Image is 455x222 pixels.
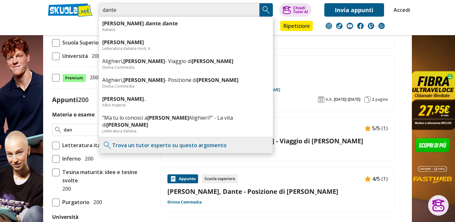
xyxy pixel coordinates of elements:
[103,140,112,150] img: Trova un tutor esperto
[60,198,89,206] span: Purgatorio
[318,96,324,103] img: Anno accademico
[123,76,165,83] b: [PERSON_NAME]
[372,97,374,102] span: 2
[324,3,384,17] a: Invia appunti
[102,46,270,51] div: Letteratura italiana mod. A
[102,128,270,134] div: Letteratura italiana
[60,185,71,193] span: 200
[197,76,238,83] b: [PERSON_NAME]
[394,3,407,17] a: Accedi
[192,58,233,65] b: [PERSON_NAME]
[167,174,198,183] div: Appunto
[102,76,270,83] a: Alighieri,[PERSON_NAME]- Posizione di[PERSON_NAME]
[60,141,112,149] span: Letteratura italiana
[82,155,93,163] span: 200
[62,74,86,82] span: Premium
[147,114,189,121] b: [PERSON_NAME]
[60,52,88,60] span: Università
[78,95,89,104] span: 200
[368,23,374,29] img: twitch
[87,73,98,82] span: 200
[334,97,360,102] span: [DATE]-[DATE]
[202,174,238,183] div: Scuola superiore
[381,175,388,183] span: (1)
[102,20,270,27] a: [PERSON_NAME]..dante..dante
[60,38,104,47] span: Scuola Superiore
[102,39,144,46] b: [PERSON_NAME]
[170,176,176,182] img: Appunti contenuto
[97,21,126,32] a: Appunti
[91,198,102,206] span: 200
[364,96,371,103] img: Pagine
[347,23,353,29] img: youtube
[99,3,259,17] input: Cerca appunti, riassunti o versioni
[167,187,388,196] a: [PERSON_NAME], Dante - Posizione di [PERSON_NAME]
[112,142,227,149] a: Trova un tutor esperto su questo argomento
[365,176,371,182] img: Appunti contenuto
[102,27,270,32] div: Italiano
[89,52,100,60] span: 200
[378,23,385,29] img: WhatsApp
[52,95,89,104] label: Appunti
[102,58,270,65] a: Alighieri,[PERSON_NAME]- Viaggio di[PERSON_NAME]
[106,121,148,128] b: [PERSON_NAME]
[146,20,161,27] b: dante
[372,175,380,183] span: 4/5
[372,124,380,132] span: 5/5
[102,83,270,89] div: Divina Commedia
[60,155,81,163] span: Inferno
[357,23,364,29] img: facebook
[64,127,141,133] input: Ricerca materia o esame
[336,23,343,29] img: tiktok
[102,39,270,46] a: [PERSON_NAME]
[102,95,144,102] b: [PERSON_NAME]
[167,200,202,205] a: Divina Commedia
[102,102,270,108] div: Altre materie
[261,5,271,15] img: Cerca appunti, riassunti o versioni
[326,97,333,102] span: A.A.
[279,3,312,17] button: ChiediTutor AI
[60,168,144,185] span: Tesina maturità: idee e tesine svolte
[102,20,144,27] b: [PERSON_NAME]
[259,3,273,17] button: Search Button
[102,95,270,102] a: [PERSON_NAME]..
[102,114,270,128] a: "Ma tu lo conosci a[PERSON_NAME]Alighieri?" - La vita di[PERSON_NAME]
[52,213,79,220] label: Università
[123,58,165,65] b: [PERSON_NAME]
[326,23,332,29] img: instagram
[102,65,270,70] div: Divina Commedia
[167,75,388,83] a: [PERSON_NAME]
[163,20,178,27] b: dante
[375,97,388,102] span: pagine
[55,127,61,133] img: Ricerca materia o esame
[293,6,308,14] div: Chiedi Tutor AI
[381,124,388,132] span: (1)
[52,111,95,118] label: Materia o esame
[167,137,388,145] a: [PERSON_NAME], [PERSON_NAME] - Viaggio di [PERSON_NAME]
[280,21,313,31] a: Ripetizioni
[365,125,371,131] img: Appunti contenuto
